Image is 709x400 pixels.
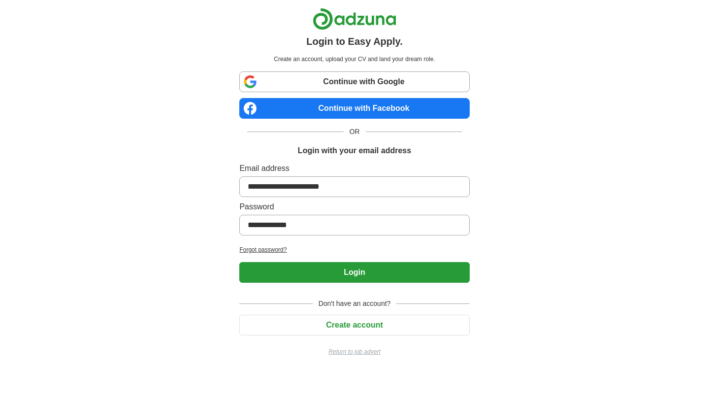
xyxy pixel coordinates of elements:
span: OR [344,127,366,137]
a: Continue with Google [239,71,469,92]
button: Create account [239,315,469,335]
a: Continue with Facebook [239,98,469,119]
button: Login [239,262,469,283]
h1: Login with your email address [298,145,411,157]
a: Forgot password? [239,245,469,254]
a: Create account [239,321,469,329]
label: Password [239,201,469,213]
p: Create an account, upload your CV and land your dream role. [241,55,467,64]
h1: Login to Easy Apply. [306,34,403,49]
a: Return to job advert [239,347,469,356]
label: Email address [239,163,469,174]
img: Adzuna logo [313,8,396,30]
span: Don't have an account? [313,299,397,309]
